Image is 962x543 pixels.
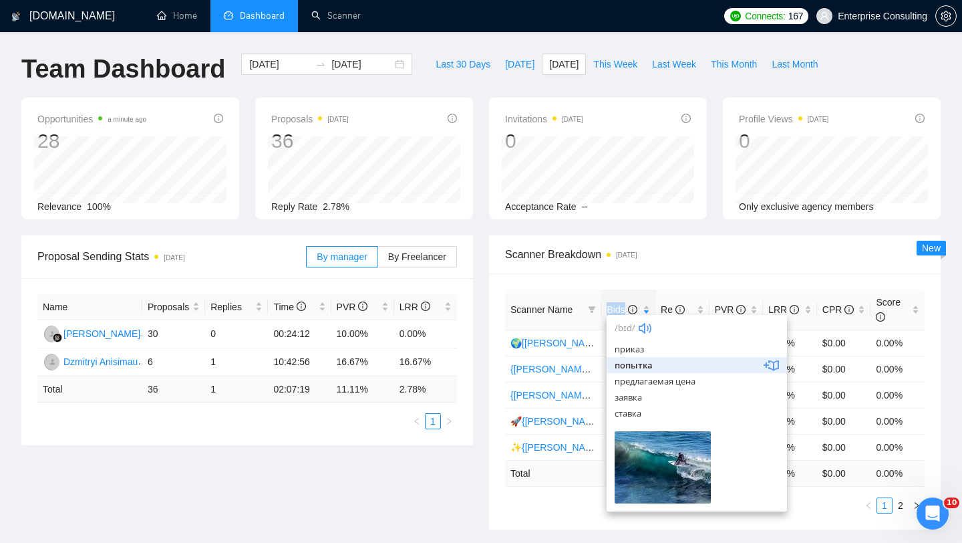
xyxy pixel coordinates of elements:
span: right [445,417,453,425]
div: Dzmitryi Anisimau [63,354,138,369]
td: $0.00 [817,408,871,434]
span: [DATE] [549,57,579,72]
a: {[PERSON_NAME]} React/Next.js/Node.js (Long-term, All Niches) [510,364,784,374]
span: info-circle [915,114,925,123]
span: PVR [337,302,368,312]
span: Last Week [652,57,696,72]
img: logo [11,6,21,27]
div: bɪd [615,322,635,335]
span: Invitations [505,111,583,127]
span: Scanner Breakdown [505,246,925,263]
span: New [922,243,941,253]
td: 0.00% [763,434,817,460]
span: Connects: [745,9,785,23]
time: [DATE] [616,251,637,259]
span: LRR [768,304,799,315]
button: left [409,413,425,429]
td: 0.00% [870,434,925,460]
span: Only exclusive agency members [739,201,874,212]
span: Opportunities [37,111,146,127]
td: 0.00% [870,408,925,434]
div: 0 [739,128,828,154]
span: info-circle [736,305,746,314]
li: ставка [607,405,787,421]
span: -- [582,201,588,212]
span: 2.78% [323,201,349,212]
td: 6 [142,348,205,376]
button: right [909,498,925,514]
div: 36 [271,128,349,154]
button: Last 30 Days [428,53,498,75]
time: [DATE] [327,116,348,123]
time: a minute ago [108,116,146,123]
button: right [441,413,457,429]
img: D [44,354,61,370]
th: Replies [205,294,268,320]
span: left [413,417,421,425]
h1: Team Dashboard [21,53,225,85]
span: Time [273,302,305,312]
td: 0.00% [763,408,817,434]
td: 1 [205,376,268,403]
time: [DATE] [562,116,583,123]
td: 0 [205,320,268,348]
time: [DATE] [164,254,184,261]
span: info-circle [876,312,885,322]
span: Re [661,304,685,315]
td: $ 0.00 [817,460,871,486]
li: 1 [876,498,893,514]
div: [PERSON_NAME] [63,326,140,341]
div: 28 [37,128,146,154]
img: RH [44,326,61,342]
span: 10 [944,498,959,508]
td: 6 [601,356,655,382]
li: Next Page [441,413,457,429]
div: 0 [505,128,583,154]
span: Scanner Name [510,304,573,315]
span: dashboard [224,11,233,20]
button: This Month [703,53,764,75]
li: Previous Page [409,413,425,429]
span: Proposals [148,300,190,314]
button: Last Month [764,53,825,75]
td: 2.78 % [394,376,457,403]
th: Proposals [142,294,205,320]
span: info-circle [675,305,685,314]
span: info-circle [214,114,223,123]
a: 2 [893,498,908,513]
span: swap-right [315,59,326,70]
td: Total [37,376,142,403]
img: upwork-logo.png [730,11,741,21]
span: 167 [788,9,803,23]
input: Start date [249,57,310,72]
td: 10.00% [331,320,394,348]
span: Proposal Sending Stats [37,248,306,265]
td: 0.00 % [763,460,817,486]
span: info-circle [844,305,854,314]
span: setting [936,11,956,21]
td: 0.00% [870,382,925,408]
span: info-circle [681,114,691,123]
span: to [315,59,326,70]
a: RH[PERSON_NAME] [43,328,140,338]
span: Last Month [772,57,818,72]
td: 30 [142,320,205,348]
td: 0.00% [763,382,817,408]
span: Bids [607,304,637,315]
span: Score [876,297,901,322]
td: 1 [205,348,268,376]
button: [DATE] [498,53,542,75]
li: Next Page [909,498,925,514]
span: info-circle [421,302,430,311]
span: Relevance [37,201,82,212]
span: This Month [711,57,757,72]
span: 100% [87,201,111,212]
iframe: Intercom live chat [917,498,949,530]
span: filter [588,306,596,314]
td: 5 [601,382,655,408]
a: ✨{[PERSON_NAME]}Blockchain WW [510,442,671,453]
td: 36 [142,376,205,403]
button: left [860,498,876,514]
td: Total [505,460,601,486]
span: This Week [593,57,637,72]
